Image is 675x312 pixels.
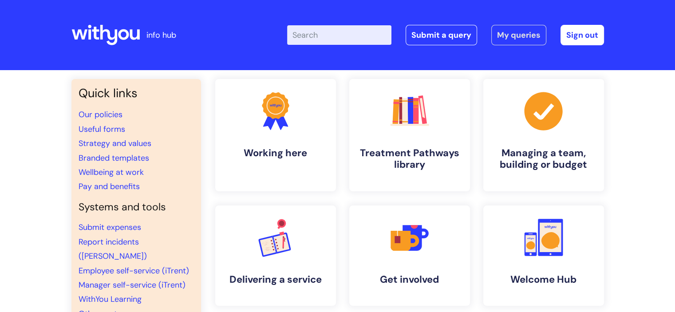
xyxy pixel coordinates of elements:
[356,274,463,285] h4: Get involved
[146,28,176,42] p: info hub
[79,109,122,120] a: Our policies
[483,79,604,191] a: Managing a team, building or budget
[222,274,329,285] h4: Delivering a service
[79,237,147,261] a: Report incidents ([PERSON_NAME])
[79,201,194,213] h4: Systems and tools
[483,205,604,306] a: Welcome Hub
[561,25,604,45] a: Sign out
[490,147,597,171] h4: Managing a team, building or budget
[406,25,477,45] a: Submit a query
[215,79,336,191] a: Working here
[356,147,463,171] h4: Treatment Pathways library
[215,205,336,306] a: Delivering a service
[79,153,149,163] a: Branded templates
[79,86,194,100] h3: Quick links
[79,265,189,276] a: Employee self-service (iTrent)
[490,274,597,285] h4: Welcome Hub
[349,205,470,306] a: Get involved
[287,25,391,45] input: Search
[491,25,546,45] a: My queries
[79,222,141,233] a: Submit expenses
[79,280,186,290] a: Manager self-service (iTrent)
[79,294,142,304] a: WithYou Learning
[287,25,604,45] div: | -
[79,167,144,178] a: Wellbeing at work
[79,181,140,192] a: Pay and benefits
[222,147,329,159] h4: Working here
[79,124,125,134] a: Useful forms
[349,79,470,191] a: Treatment Pathways library
[79,138,151,149] a: Strategy and values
